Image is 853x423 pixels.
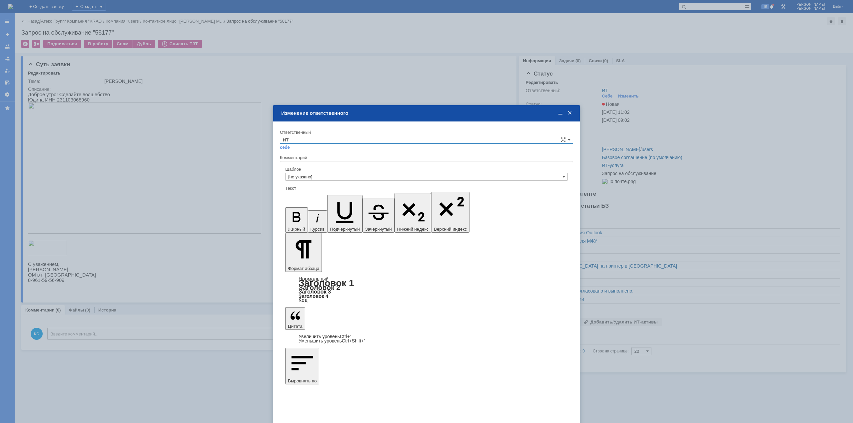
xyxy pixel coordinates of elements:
a: Increase [299,334,351,339]
span: Зачеркнутый [365,227,392,232]
span: Закрыть [566,110,573,116]
span: Верхний индекс [434,227,467,232]
span: Жирный [288,227,305,232]
button: Зачеркнутый [363,198,395,233]
div: Изменение ответственного [281,110,573,116]
div: Формат абзаца [285,277,568,303]
button: Нижний индекс [395,193,431,233]
div: Ответственный [280,130,572,134]
a: Заголовок 1 [299,278,354,288]
span: Ctrl+' [340,334,351,339]
span: Подчеркнутый [330,227,360,232]
a: Заголовок 4 [299,293,328,299]
button: Курсив [308,210,328,233]
button: Цитата [285,307,305,330]
a: себе [280,145,290,150]
span: Формат абзаца [288,266,319,271]
span: Выровнять по [288,378,317,383]
button: Подчеркнутый [327,195,362,233]
a: Код [299,297,308,303]
a: Decrease [299,338,365,343]
button: Выровнять по [285,348,319,384]
span: Курсив [311,227,325,232]
span: Цитата [288,324,303,329]
button: Формат абзаца [285,233,322,272]
div: Шаблон [285,167,566,171]
a: Заголовок 3 [299,289,331,295]
div: Цитата [285,334,568,343]
button: Жирный [285,207,308,233]
span: Нижний индекс [397,227,429,232]
div: Текст [285,186,566,190]
a: Нормальный [299,276,329,282]
span: Свернуть (Ctrl + M) [557,110,564,116]
span: Сложная форма [560,137,566,142]
button: Верхний индекс [431,192,469,233]
a: Заголовок 2 [299,284,340,291]
span: Ctrl+Shift+' [342,338,365,343]
div: Комментарий [280,155,573,161]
